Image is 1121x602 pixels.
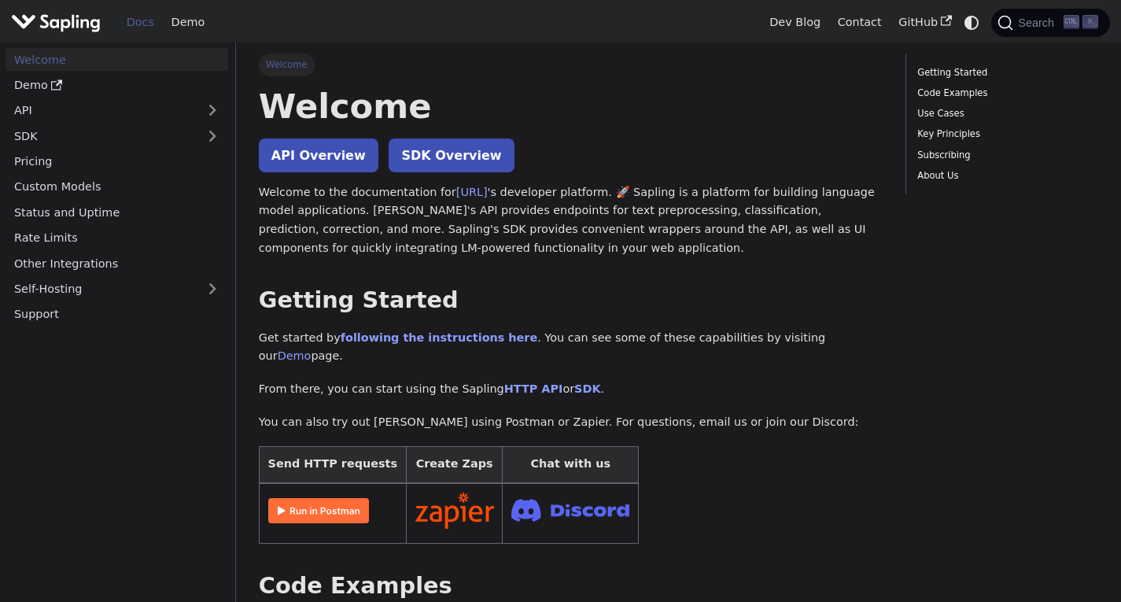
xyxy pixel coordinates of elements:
[11,11,101,34] img: Sapling.ai
[1082,15,1098,29] kbd: K
[6,124,197,147] a: SDK
[761,10,828,35] a: Dev Blog
[11,11,106,34] a: Sapling.ai
[456,186,488,198] a: [URL]
[890,10,960,35] a: GitHub
[1013,17,1064,29] span: Search
[415,493,494,529] img: Connect in Zapier
[6,99,197,122] a: API
[6,227,228,249] a: Rate Limits
[6,48,228,71] a: Welcome
[6,150,228,173] a: Pricing
[341,331,537,344] a: following the instructions here
[6,252,228,275] a: Other Integrations
[163,10,213,35] a: Demo
[259,138,378,172] a: API Overview
[259,413,883,432] p: You can also try out [PERSON_NAME] using Postman or Zapier. For questions, email us or join our D...
[259,286,883,315] h2: Getting Started
[197,99,228,122] button: Expand sidebar category 'API'
[389,138,514,172] a: SDK Overview
[917,148,1093,163] a: Subscribing
[917,86,1093,101] a: Code Examples
[259,380,883,399] p: From there, you can start using the Sapling or .
[259,183,883,258] p: Welcome to the documentation for 's developer platform. 🚀 Sapling is a platform for building lang...
[6,175,228,198] a: Custom Models
[278,349,312,362] a: Demo
[511,494,629,526] img: Join Discord
[259,85,883,127] h1: Welcome
[6,303,228,326] a: Support
[917,127,1093,142] a: Key Principles
[6,74,228,97] a: Demo
[259,446,406,483] th: Send HTTP requests
[917,168,1093,183] a: About Us
[503,446,639,483] th: Chat with us
[259,572,883,600] h2: Code Examples
[961,11,983,34] button: Switch between dark and light mode (currently system mode)
[268,498,369,523] img: Run in Postman
[6,278,228,301] a: Self-Hosting
[917,65,1093,80] a: Getting Started
[406,446,503,483] th: Create Zaps
[917,106,1093,121] a: Use Cases
[574,382,600,395] a: SDK
[829,10,891,35] a: Contact
[991,9,1109,37] button: Search (Ctrl+K)
[118,10,163,35] a: Docs
[259,54,883,76] nav: Breadcrumbs
[6,201,228,223] a: Status and Uptime
[259,329,883,367] p: Get started by . You can see some of these capabilities by visiting our page.
[197,124,228,147] button: Expand sidebar category 'SDK'
[259,54,315,76] span: Welcome
[504,382,563,395] a: HTTP API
